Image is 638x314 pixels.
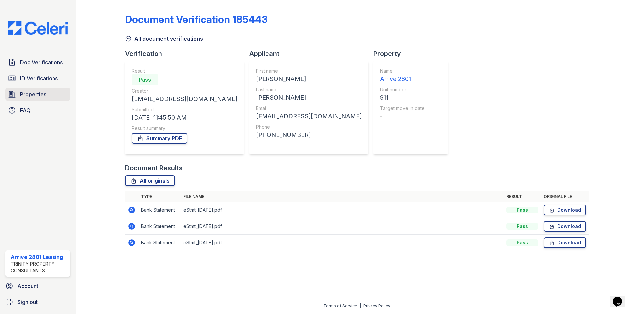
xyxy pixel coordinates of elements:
div: Phone [256,124,362,130]
a: Privacy Policy [363,303,390,308]
div: Arrive 2801 [380,74,425,84]
div: - [380,112,425,121]
div: Result summary [132,125,237,132]
div: Document Verification 185443 [125,13,267,25]
div: Target move in date [380,105,425,112]
a: ID Verifications [5,72,70,85]
div: Arrive 2801 Leasing [11,253,68,261]
a: Doc Verifications [5,56,70,69]
div: Applicant [249,49,373,58]
td: Bank Statement [138,235,181,251]
div: [EMAIL_ADDRESS][DOMAIN_NAME] [256,112,362,121]
a: All document verifications [125,35,203,43]
div: Creator [132,88,237,94]
div: Pass [132,74,158,85]
td: eStmt_[DATE].pdf [181,218,504,235]
td: Bank Statement [138,218,181,235]
div: Name [380,68,425,74]
a: Download [544,237,586,248]
th: Result [504,191,541,202]
span: Doc Verifications [20,58,63,66]
div: [PHONE_NUMBER] [256,130,362,140]
a: Account [3,279,73,293]
span: FAQ [20,106,31,114]
div: Unit number [380,86,425,93]
div: Submitted [132,106,237,113]
a: Properties [5,88,70,101]
a: All originals [125,175,175,186]
div: Trinity Property Consultants [11,261,68,274]
div: 911 [380,93,425,102]
div: [PERSON_NAME] [256,74,362,84]
a: Download [544,221,586,232]
td: Bank Statement [138,202,181,218]
div: Last name [256,86,362,93]
div: Verification [125,49,249,58]
span: ID Verifications [20,74,58,82]
span: Sign out [17,298,38,306]
a: FAQ [5,104,70,117]
div: [DATE] 11:45:50 AM [132,113,237,122]
a: Summary PDF [132,133,187,144]
th: Original file [541,191,589,202]
td: eStmt_[DATE].pdf [181,235,504,251]
th: Type [138,191,181,202]
div: Document Results [125,163,183,173]
a: Sign out [3,295,73,309]
div: Property [373,49,453,58]
span: Account [17,282,38,290]
div: Pass [506,239,538,246]
img: CE_Logo_Blue-a8612792a0a2168367f1c8372b55b34899dd931a85d93a1a3d3e32e68fde9ad4.png [3,21,73,35]
div: Email [256,105,362,112]
div: Result [132,68,237,74]
span: Properties [20,90,46,98]
div: [PERSON_NAME] [256,93,362,102]
iframe: chat widget [610,287,631,307]
td: eStmt_[DATE].pdf [181,202,504,218]
th: File name [181,191,504,202]
div: First name [256,68,362,74]
div: | [360,303,361,308]
a: Name Arrive 2801 [380,68,425,84]
div: Pass [506,223,538,230]
a: Download [544,205,586,215]
div: Pass [506,207,538,213]
a: Terms of Service [323,303,357,308]
div: [EMAIL_ADDRESS][DOMAIN_NAME] [132,94,237,104]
